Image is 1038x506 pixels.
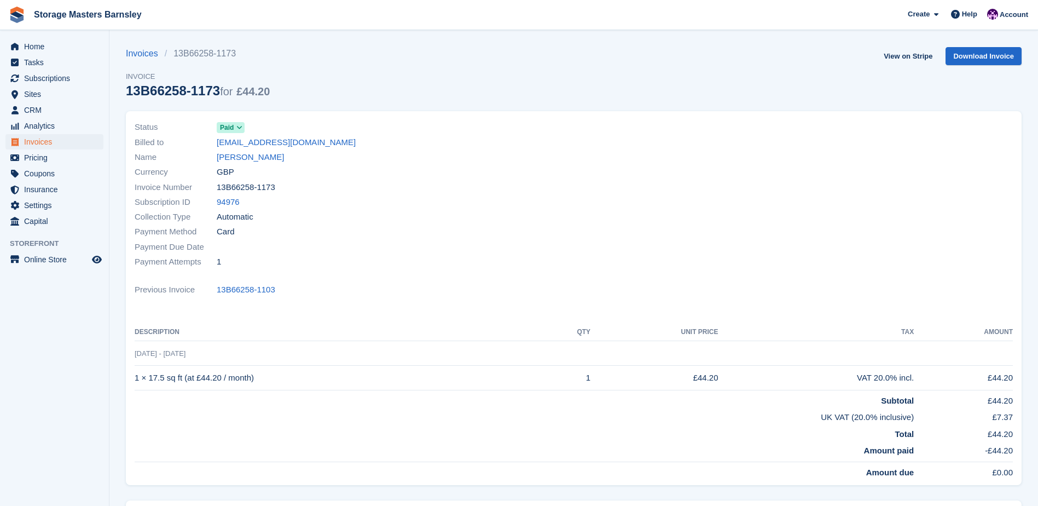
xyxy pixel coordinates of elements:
[24,55,90,70] span: Tasks
[914,366,1013,390] td: £44.20
[10,238,109,249] span: Storefront
[5,166,103,181] a: menu
[135,241,217,254] span: Payment Due Date
[135,256,217,268] span: Payment Attempts
[879,47,937,65] a: View on Stripe
[24,252,90,267] span: Online Store
[914,424,1013,441] td: £44.20
[718,324,914,341] th: Tax
[5,118,103,134] a: menu
[914,324,1013,341] th: Amount
[895,429,914,439] strong: Total
[135,166,217,179] span: Currency
[217,211,253,223] span: Automatic
[9,7,25,23] img: stora-icon-8386f47178a22dfd0bd8f6a31ec36ba5ce8667c1dd55bd0f319d3a0aa187defe.svg
[5,87,103,102] a: menu
[135,324,544,341] th: Description
[126,47,270,60] nav: breadcrumbs
[220,85,233,97] span: for
[135,196,217,209] span: Subscription ID
[5,102,103,118] a: menu
[544,366,590,390] td: 1
[24,150,90,165] span: Pricing
[217,181,275,194] span: 13B66258-1173
[135,211,217,223] span: Collection Type
[5,182,103,197] a: menu
[881,396,914,405] strong: Subtotal
[135,226,217,238] span: Payment Method
[5,55,103,70] a: menu
[135,349,185,358] span: [DATE] - [DATE]
[217,284,275,296] a: 13B66258-1103
[5,39,103,54] a: menu
[90,253,103,266] a: Preview store
[220,123,234,133] span: Paid
[5,150,103,165] a: menu
[24,214,90,229] span: Capital
[24,118,90,134] span: Analytics
[24,166,90,181] span: Coupons
[5,134,103,150] a: menu
[987,9,998,20] img: Louise Masters
[135,136,217,149] span: Billed to
[217,256,221,268] span: 1
[135,181,217,194] span: Invoice Number
[24,134,90,150] span: Invoices
[590,324,718,341] th: Unit Price
[24,39,90,54] span: Home
[24,87,90,102] span: Sites
[217,136,356,149] a: [EMAIL_ADDRESS][DOMAIN_NAME]
[908,9,930,20] span: Create
[24,102,90,118] span: CRM
[135,121,217,134] span: Status
[5,214,103,229] a: menu
[914,407,1013,424] td: £7.37
[30,5,146,24] a: Storage Masters Barnsley
[126,47,165,60] a: Invoices
[135,284,217,296] span: Previous Invoice
[236,85,270,97] span: £44.20
[5,252,103,267] a: menu
[914,440,1013,462] td: -£44.20
[718,372,914,384] div: VAT 20.0% incl.
[217,121,245,134] a: Paid
[5,198,103,213] a: menu
[590,366,718,390] td: £44.20
[946,47,1022,65] a: Download Invoice
[24,182,90,197] span: Insurance
[914,462,1013,479] td: £0.00
[1000,9,1028,20] span: Account
[135,151,217,164] span: Name
[864,446,914,455] strong: Amount paid
[126,83,270,98] div: 13B66258-1173
[914,390,1013,407] td: £44.20
[24,198,90,213] span: Settings
[126,71,270,82] span: Invoice
[5,71,103,86] a: menu
[217,196,240,209] a: 94976
[135,366,544,390] td: 1 × 17.5 sq ft (at £44.20 / month)
[217,226,235,238] span: Card
[24,71,90,86] span: Subscriptions
[135,407,914,424] td: UK VAT (20.0% inclusive)
[544,324,590,341] th: QTY
[866,468,914,477] strong: Amount due
[962,9,977,20] span: Help
[217,151,284,164] a: [PERSON_NAME]
[217,166,234,179] span: GBP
